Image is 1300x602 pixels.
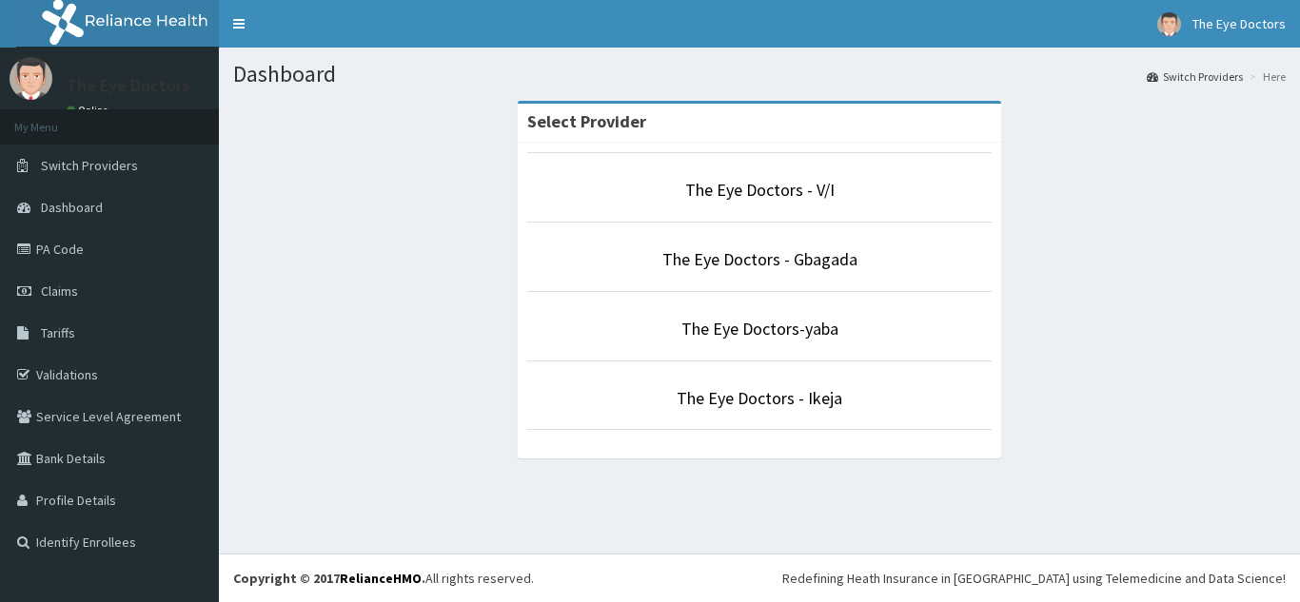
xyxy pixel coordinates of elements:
img: User Image [1157,12,1181,36]
span: Tariffs [41,324,75,341]
p: The Eye Doctors [67,77,189,94]
a: The Eye Doctors-yaba [681,318,838,340]
div: Redefining Heath Insurance in [GEOGRAPHIC_DATA] using Telemedicine and Data Science! [782,569,1286,588]
span: The Eye Doctors [1192,15,1286,32]
a: The Eye Doctors - Gbagada [662,248,857,270]
a: The Eye Doctors - V/I [685,179,835,201]
a: The Eye Doctors - Ikeja [677,387,842,409]
li: Here [1245,68,1286,85]
a: Switch Providers [1147,68,1243,85]
footer: All rights reserved. [219,553,1300,602]
strong: Select Provider [527,110,646,132]
strong: Copyright © 2017 . [233,570,425,587]
span: Claims [41,282,78,300]
a: RelianceHMO [340,570,422,587]
span: Dashboard [41,199,103,216]
img: User Image [10,57,52,100]
h1: Dashboard [233,62,1286,87]
a: Online [67,104,112,117]
span: Switch Providers [41,157,138,174]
